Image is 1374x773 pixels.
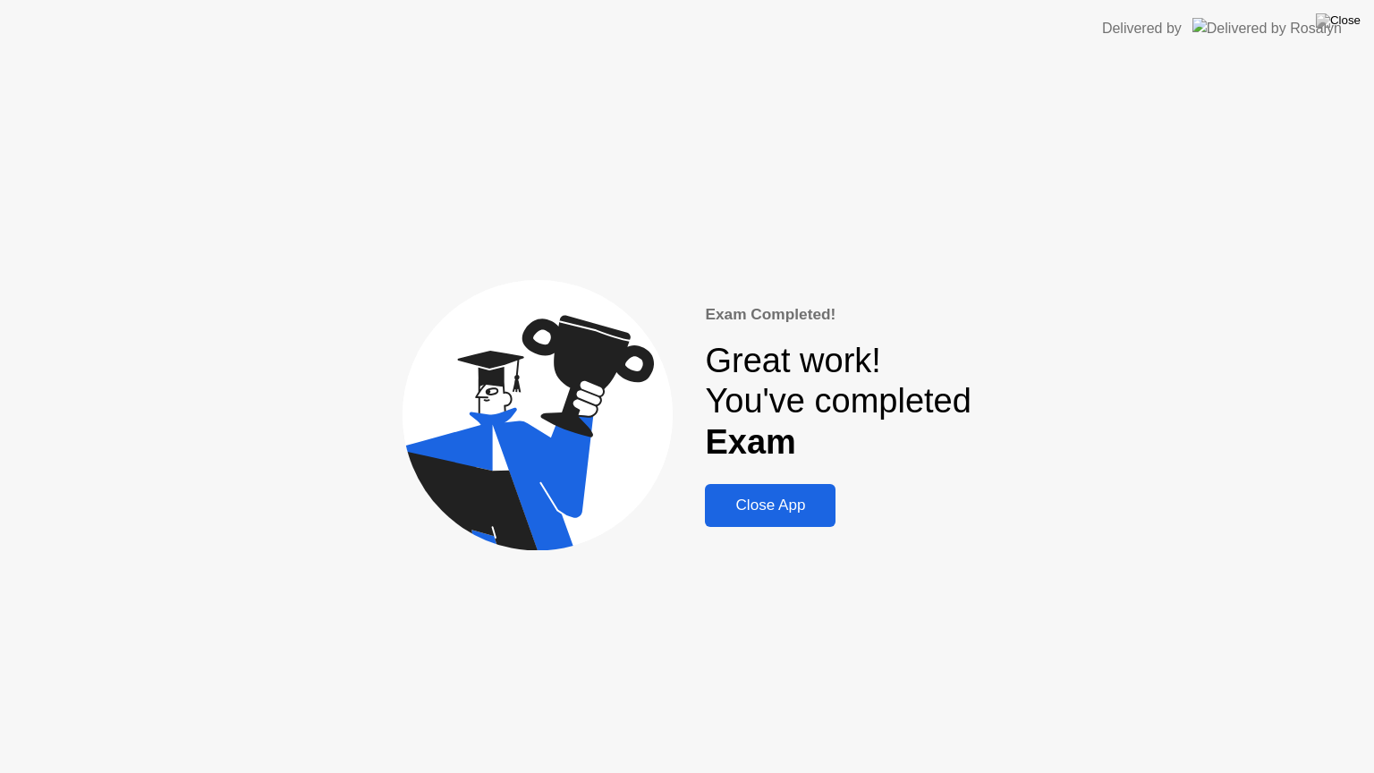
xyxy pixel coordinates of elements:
[710,497,830,514] div: Close App
[705,341,971,463] div: Great work! You've completed
[705,484,835,527] button: Close App
[1102,18,1182,39] div: Delivered by
[1316,13,1361,28] img: Close
[705,303,971,327] div: Exam Completed!
[705,423,795,461] b: Exam
[1192,18,1342,38] img: Delivered by Rosalyn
